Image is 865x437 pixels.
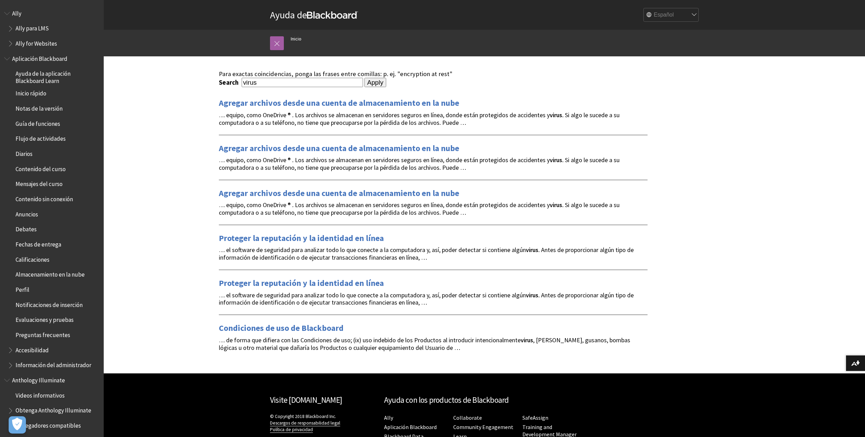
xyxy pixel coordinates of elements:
select: Site Language Selector [644,8,699,22]
a: Ayuda deBlackboard [270,9,358,21]
span: … equipo, como OneDrive ® . Los archivos se almacenan en servidores seguros en línea, donde están... [219,201,620,216]
span: Fechas de entrega [16,239,61,248]
strong: virus [526,291,538,299]
span: Preguntas frecuentes [16,329,70,338]
span: Evaluaciones y pruebas [16,314,74,324]
a: Visite [DOMAIN_NAME] [270,395,342,405]
nav: Book outline for Anthology Ally Help [4,8,100,49]
span: Almacenamiento en la nube [16,269,85,278]
strong: virus [550,156,562,164]
a: Aplicación Blackboard [384,424,437,431]
span: … el software de seguridad para analizar todo lo que conecte a la computadora y, así, poder detec... [219,291,634,307]
span: … de forma que difiera con las Condiciones de uso; (ix) uso indebido de los Productos al introduc... [219,336,630,352]
p: © Copyright 2018 Blackboard Inc. [270,413,377,433]
span: Accesibilidad [16,344,49,354]
a: Community Engagement [453,424,513,431]
a: Proteger la reputación y la identidad en línea [219,278,384,289]
h2: Ayuda con los productos de Blackboard [384,394,585,406]
strong: virus [550,201,562,209]
span: … equipo, como OneDrive ® . Los archivos se almacenan en servidores seguros en línea, donde están... [219,156,620,171]
a: Ally [384,414,393,421]
a: Condiciones de uso de Blackboard [219,323,344,334]
span: Perfil [16,284,29,293]
strong: virus [526,246,538,254]
a: Política de privacidad [270,427,313,433]
span: Debates [16,224,37,233]
a: SafeAssign [522,414,548,421]
strong: Blackboard [307,11,358,19]
a: Inicio [291,35,301,43]
a: Agregar archivos desde una cuenta de almacenamiento en la nube [219,188,459,199]
span: Ayuda de la aplicación Blackboard Learn [16,68,99,84]
span: Aplicación Blackboard [12,53,67,62]
span: Notas de la versión [16,103,63,112]
span: Mensajes del curso [16,178,63,188]
div: Para exactas coincidencias, ponga las frases entre comillas: p. ej. "encryption at rest" [219,70,648,78]
span: Navegadores compatibles [16,420,81,429]
span: Anuncios [16,208,38,218]
span: Guía de funciones [16,118,60,127]
span: Anthology Illuminate [12,374,65,384]
span: Calificaciones [16,254,49,263]
a: Descargos de responsabilidad legal [270,420,340,426]
span: Notificaciones de inserción [16,299,83,308]
span: Flujo de actividades [16,133,66,142]
input: Apply [364,78,386,87]
span: Ally for Websites [16,38,57,47]
span: Contenido sin conexión [16,193,73,203]
nav: Book outline for Blackboard App Help [4,53,100,371]
span: Ally para LMS [16,23,49,32]
span: … el software de seguridad para analizar todo lo que conecte a la computadora y, así, poder detec... [219,246,634,261]
button: Abrir preferencias [9,416,26,434]
label: Search [219,78,240,86]
span: Diarios [16,148,32,157]
a: Collaborate [453,414,482,421]
span: Obtenga Anthology Illuminate [16,405,91,414]
a: Agregar archivos desde una cuenta de almacenamiento en la nube [219,143,459,154]
span: Inicio rápido [16,88,46,97]
span: Contenido del curso [16,163,66,173]
span: Ally [12,8,21,17]
strong: virus [550,111,562,119]
span: … equipo, como OneDrive ® . Los archivos se almacenan en servidores seguros en línea, donde están... [219,111,620,127]
span: Videos informativos [16,390,65,399]
span: Información del administrador [16,360,91,369]
a: Agregar archivos desde una cuenta de almacenamiento en la nube [219,97,459,109]
a: Proteger la reputación y la identidad en línea [219,233,384,244]
strong: virus [521,336,533,344]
